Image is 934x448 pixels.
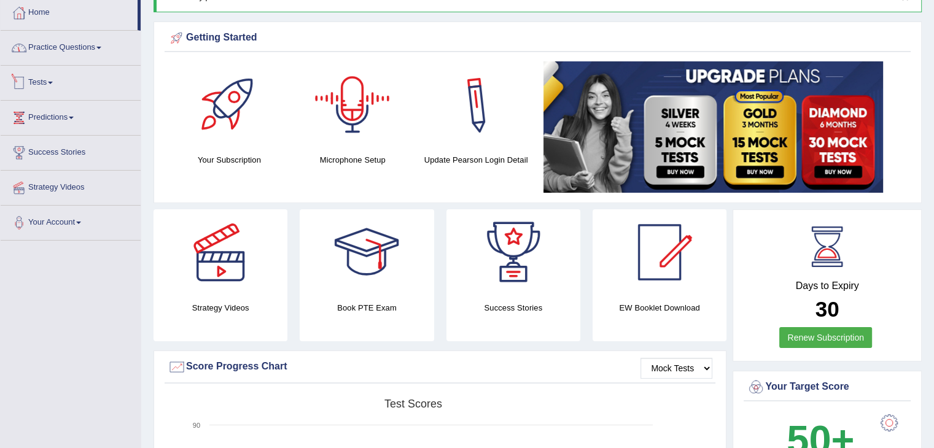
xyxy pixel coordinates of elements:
[193,422,200,429] text: 90
[297,153,408,166] h4: Microphone Setup
[154,301,287,314] h4: Strategy Videos
[168,358,712,376] div: Score Progress Chart
[300,301,434,314] h4: Book PTE Exam
[543,61,883,193] img: small5.jpg
[1,171,141,201] a: Strategy Videos
[168,29,908,47] div: Getting Started
[815,297,839,321] b: 30
[1,66,141,96] a: Tests
[446,301,580,314] h4: Success Stories
[384,398,442,410] tspan: Test scores
[779,327,872,348] a: Renew Subscription
[747,280,908,292] h4: Days to Expiry
[1,206,141,236] a: Your Account
[421,153,532,166] h4: Update Pearson Login Detail
[1,31,141,61] a: Practice Questions
[1,136,141,166] a: Success Stories
[1,101,141,131] a: Predictions
[593,301,726,314] h4: EW Booklet Download
[747,378,908,396] div: Your Target Score
[174,153,285,166] h4: Your Subscription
